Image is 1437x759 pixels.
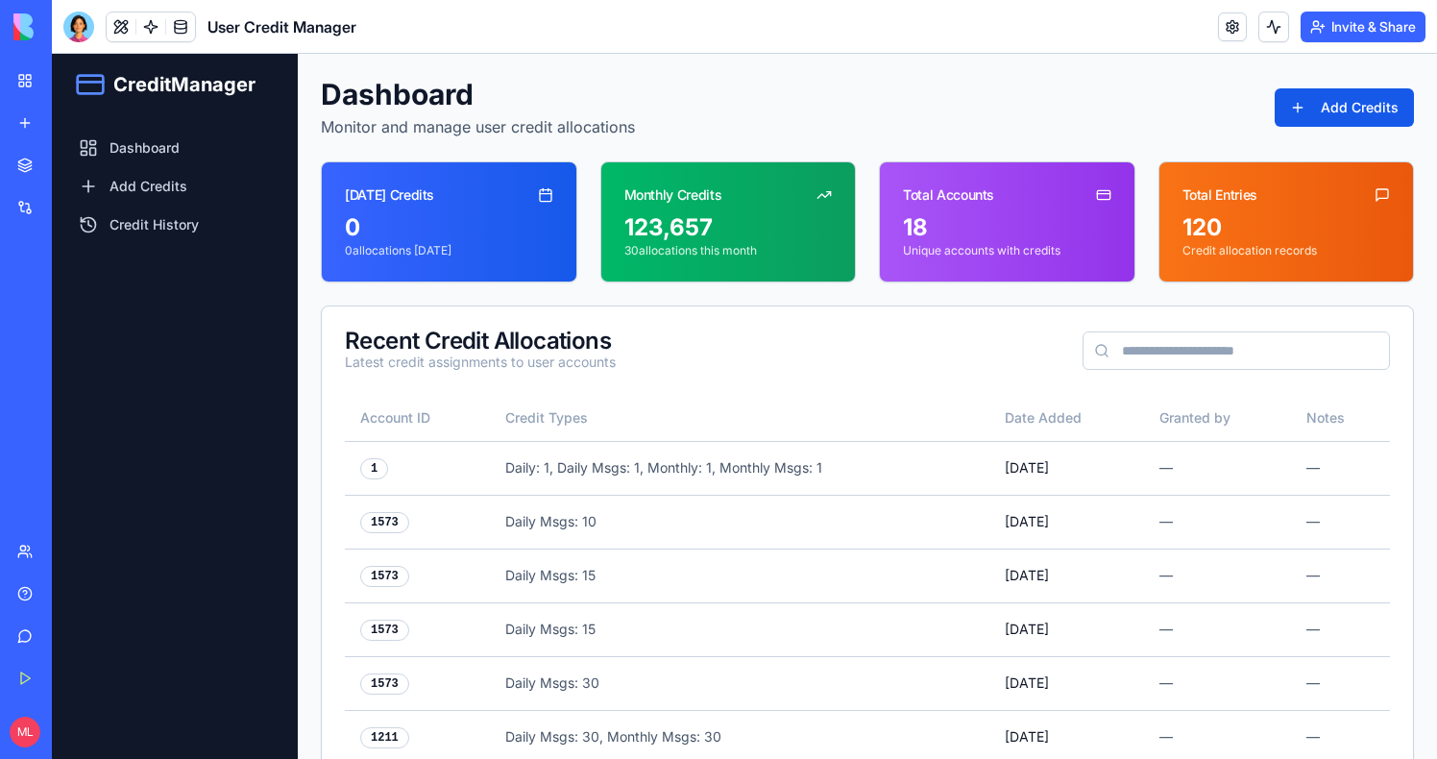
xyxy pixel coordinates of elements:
th: Granted by [1092,341,1238,387]
p: 0 allocations [DATE] [293,189,501,205]
div: 1573 [308,566,357,587]
th: Date Added [938,341,1092,387]
p: Unique accounts with credits [851,189,1059,205]
div: — [1254,458,1324,477]
div: 1 [308,404,336,426]
th: Credit Types [438,341,938,387]
div: Daily Msgs: 30, Monthly Msgs: 30 [453,673,922,693]
div: — [1254,404,1324,424]
div: — [1108,673,1223,693]
th: Account ID [293,341,438,387]
a: Dashboard [15,77,231,111]
div: — [1254,673,1324,693]
div: — [1108,620,1223,639]
p: Monitor and manage user credit allocations [269,61,583,85]
div: [DATE] Credits [293,132,382,151]
h1: Dashboard [269,23,583,58]
div: Total Entries [1131,132,1206,151]
div: Daily Msgs: 10 [453,458,922,477]
div: — [1254,620,1324,639]
a: Credit History [15,154,231,188]
div: — [1108,458,1223,477]
div: — [1108,512,1223,531]
div: — [1254,566,1324,585]
button: Add Credits [1223,35,1362,73]
div: 0 [293,159,501,189]
button: Invite & Share [1301,12,1425,42]
div: 1573 [308,458,357,479]
div: — [1254,512,1324,531]
span: CreditManager [61,17,204,44]
td: [DATE] [938,387,1092,441]
div: — [1108,404,1223,424]
div: 1211 [308,673,357,695]
span: ML [10,717,40,747]
div: Monthly Credits [572,132,670,151]
div: 120 [1131,159,1339,189]
div: Daily Msgs: 15 [453,512,922,531]
p: 30 allocations this month [572,189,781,205]
td: [DATE] [938,495,1092,549]
td: [DATE] [938,602,1092,656]
th: Notes [1239,341,1339,387]
div: 1573 [308,512,357,533]
div: 123,657 [572,159,781,189]
div: Daily Msgs: 30 [453,620,922,639]
p: Credit allocation records [1131,189,1339,205]
span: User Credit Manager [207,15,356,38]
img: logo [13,13,133,40]
td: [DATE] [938,549,1092,602]
div: Daily Msgs: 15 [453,566,922,585]
a: Add Credits [15,115,231,150]
td: [DATE] [938,656,1092,710]
div: — [1108,566,1223,585]
div: 1573 [308,620,357,641]
td: [DATE] [938,441,1092,495]
div: 18 [851,159,1059,189]
div: Daily: 1, Daily Msgs: 1, Monthly: 1, Monthly Msgs: 1 [453,404,922,424]
div: Latest credit assignments to user accounts [293,299,564,318]
div: Recent Credit Allocations [293,276,564,299]
div: Total Accounts [851,132,942,151]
